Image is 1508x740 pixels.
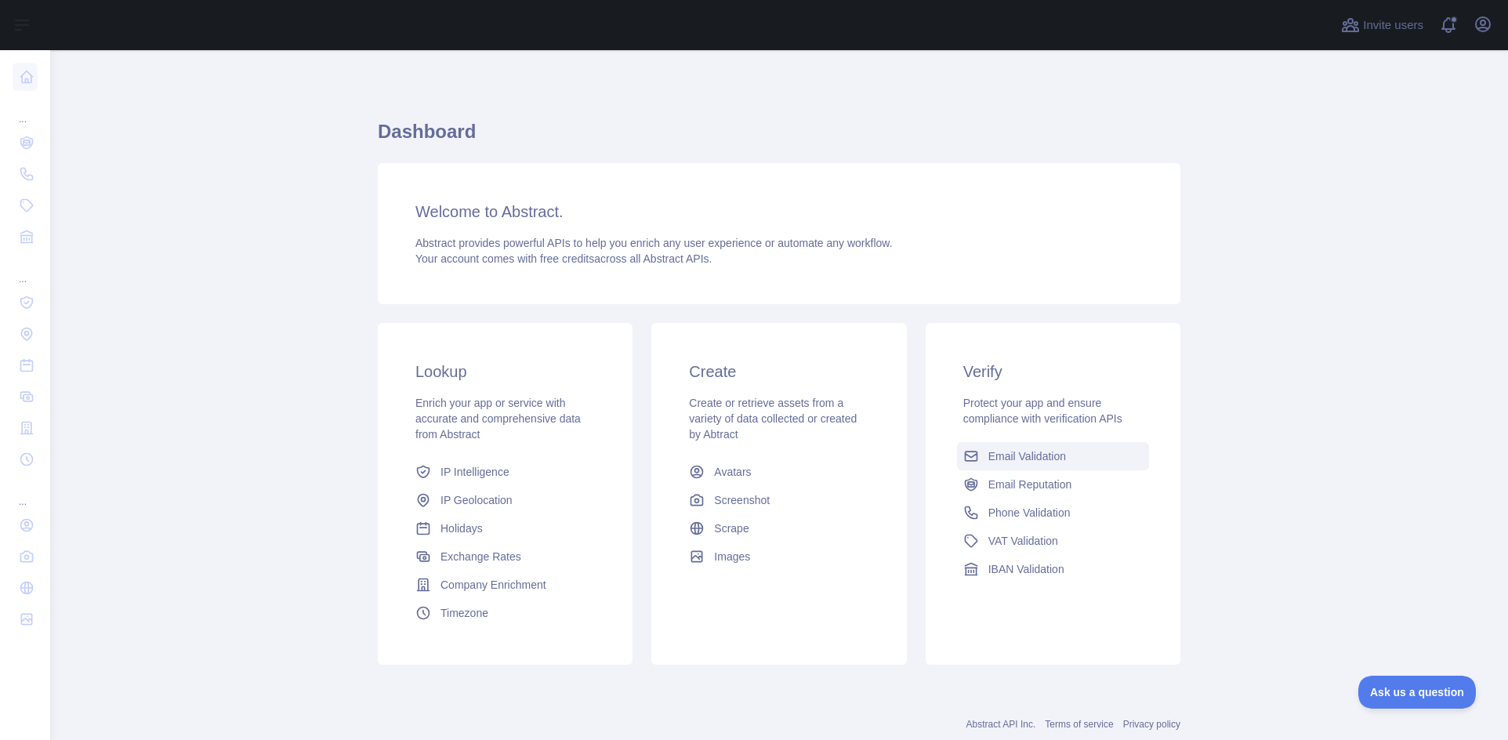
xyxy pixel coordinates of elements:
[988,448,1066,464] span: Email Validation
[440,605,488,621] span: Timezone
[409,599,601,627] a: Timezone
[1045,719,1113,730] a: Terms of service
[957,555,1149,583] a: IBAN Validation
[966,719,1036,730] a: Abstract API Inc.
[409,514,601,542] a: Holidays
[440,521,483,536] span: Holidays
[409,486,601,514] a: IP Geolocation
[714,492,770,508] span: Screenshot
[683,458,875,486] a: Avatars
[409,458,601,486] a: IP Intelligence
[540,252,594,265] span: free credits
[957,470,1149,499] a: Email Reputation
[378,119,1180,157] h1: Dashboard
[683,486,875,514] a: Screenshot
[440,577,546,593] span: Company Enrichment
[957,499,1149,527] a: Phone Validation
[683,542,875,571] a: Images
[683,514,875,542] a: Scrape
[13,477,38,508] div: ...
[689,361,868,383] h3: Create
[415,201,1143,223] h3: Welcome to Abstract.
[714,549,750,564] span: Images
[13,254,38,285] div: ...
[415,397,581,441] span: Enrich your app or service with accurate and comprehensive data from Abstract
[963,361,1143,383] h3: Verify
[988,561,1064,577] span: IBAN Validation
[409,571,601,599] a: Company Enrichment
[415,237,893,249] span: Abstract provides powerful APIs to help you enrich any user experience or automate any workflow.
[988,477,1072,492] span: Email Reputation
[1338,13,1426,38] button: Invite users
[714,464,751,480] span: Avatars
[13,94,38,125] div: ...
[988,533,1058,549] span: VAT Validation
[714,521,749,536] span: Scrape
[440,549,521,564] span: Exchange Rates
[1363,16,1423,34] span: Invite users
[988,505,1071,521] span: Phone Validation
[1123,719,1180,730] a: Privacy policy
[415,252,712,265] span: Your account comes with across all Abstract APIs.
[440,492,513,508] span: IP Geolocation
[1358,676,1477,709] iframe: Toggle Customer Support
[963,397,1122,425] span: Protect your app and ensure compliance with verification APIs
[957,442,1149,470] a: Email Validation
[957,527,1149,555] a: VAT Validation
[689,397,857,441] span: Create or retrieve assets from a variety of data collected or created by Abtract
[440,464,509,480] span: IP Intelligence
[415,361,595,383] h3: Lookup
[409,542,601,571] a: Exchange Rates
